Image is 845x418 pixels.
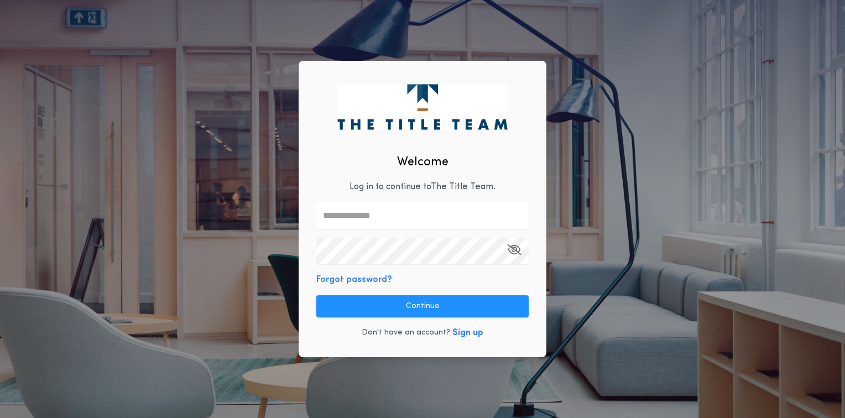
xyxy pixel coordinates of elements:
[397,153,448,171] h2: Welcome
[337,84,507,129] img: logo
[350,180,495,194] p: Log in to continue to The Title Team .
[316,295,529,317] button: Continue
[452,326,483,339] button: Sign up
[316,273,392,286] button: Forgot password?
[362,327,450,338] p: Don't have an account?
